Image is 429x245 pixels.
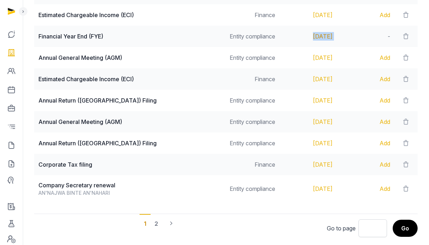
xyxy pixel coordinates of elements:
[284,160,333,169] div: [DATE]
[38,11,218,19] div: Estimated Chargeable Income (ECI)
[393,220,418,237] button: Go
[222,111,279,132] td: Entity compliance
[341,75,390,83] div: Add
[341,96,390,105] div: Add
[284,139,333,147] div: [DATE]
[284,118,333,126] div: [DATE]
[222,68,279,90] td: Finance
[341,184,390,193] div: Add
[284,53,333,62] div: [DATE]
[222,26,279,47] td: Entity compliance
[284,32,333,41] div: [DATE]
[284,75,333,83] div: [DATE]
[284,11,333,19] div: [DATE]
[341,53,390,62] div: Add
[284,96,333,105] div: [DATE]
[38,118,218,126] div: Annual General Meeting (AGM)
[341,118,390,126] div: Add
[327,224,356,233] label: Go to page
[38,53,218,62] div: Annual General Meeting (AGM)
[38,181,218,189] div: Company Secretary renewal
[140,214,151,233] div: 1
[38,189,218,197] div: AN'NAJWA BINTE AN'NAHARI
[222,175,279,202] td: Entity compliance
[222,90,279,111] td: Entity compliance
[38,139,218,147] div: Annual Return ([GEOGRAPHIC_DATA]) Filing
[341,139,390,147] div: Add
[284,184,333,193] div: [DATE]
[222,4,279,26] td: Finance
[38,32,218,41] div: Financial Year End (FYE)
[341,32,390,41] div: -
[222,47,279,68] td: Entity compliance
[341,160,390,169] div: Add
[341,11,390,19] div: Add
[150,214,162,233] div: 2
[38,75,218,83] div: Estimated Chargeable Income (ECI)
[222,154,279,175] td: Finance
[38,160,218,169] div: Corporate Tax filing
[222,132,279,154] td: Entity compliance
[38,96,218,105] div: Annual Return ([GEOGRAPHIC_DATA]) Filing
[140,214,181,233] nav: Pagination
